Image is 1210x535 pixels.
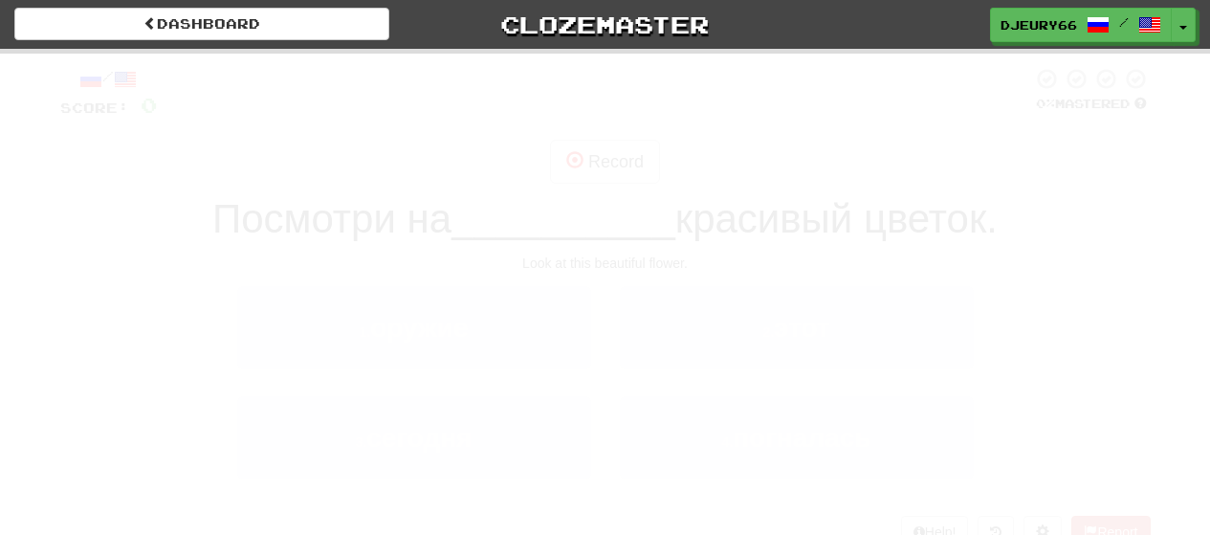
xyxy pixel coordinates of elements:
[60,67,157,91] div: /
[373,51,389,74] span: 0
[550,140,660,184] button: Record
[141,93,157,117] span: 0
[356,435,367,450] small: 3 .
[620,286,974,369] button: 2.этот
[1036,96,1055,111] span: 0 %
[212,196,451,241] span: Посмотри на
[1032,96,1151,113] div: Mastered
[237,396,591,479] button: 3.сегодня
[418,8,793,41] a: Clozemaster
[774,313,830,343] span: этот
[366,423,472,453] span: сегодня
[1001,16,1077,33] span: djeury66
[762,324,774,340] small: 2 .
[733,423,870,453] span: погналась
[451,196,675,241] span: __________
[60,254,1151,273] div: Look at this beautiful flower.
[60,100,129,116] span: Score:
[1119,15,1129,29] span: /
[237,286,591,369] button: 1.оружие
[935,51,968,74] span: 10
[359,324,370,340] small: 1 .
[14,8,389,40] a: Dashboard
[722,435,734,450] small: 4 .
[681,51,697,74] span: 0
[990,8,1172,42] a: djeury66 /
[620,396,974,479] button: 4.погналась
[675,196,998,241] span: красивый цветок.
[370,313,468,343] span: оружие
